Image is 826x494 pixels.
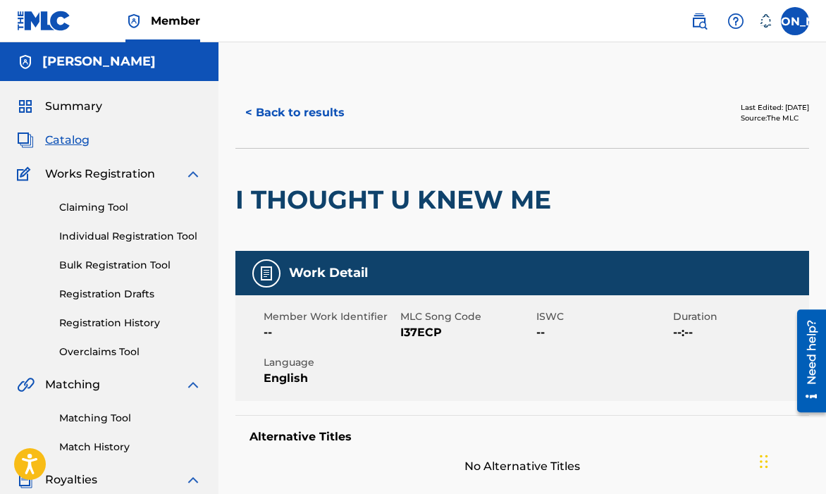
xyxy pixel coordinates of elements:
img: Royalties [17,471,34,488]
div: Drag [760,440,768,483]
span: Member [151,13,200,29]
a: Public Search [685,7,713,35]
button: < Back to results [235,95,355,130]
a: Registration Drafts [59,287,202,302]
div: User Menu [781,7,809,35]
span: English [264,370,397,387]
img: expand [185,471,202,488]
a: SummarySummary [17,98,102,115]
a: Claiming Tool [59,200,202,215]
span: Matching [45,376,100,393]
img: search [691,13,708,30]
img: Accounts [17,54,34,70]
span: -- [536,324,670,341]
img: Top Rightsholder [125,13,142,30]
a: Match History [59,440,202,455]
iframe: Chat Widget [756,426,826,494]
img: help [727,13,744,30]
img: Work Detail [258,265,275,282]
span: --:-- [673,324,806,341]
span: Works Registration [45,166,155,183]
img: Works Registration [17,166,35,183]
img: Summary [17,98,34,115]
span: I37ECP [400,324,534,341]
span: ISWC [536,309,670,324]
img: expand [185,376,202,393]
a: Bulk Registration Tool [59,258,202,273]
img: Matching [17,376,35,393]
span: -- [264,324,397,341]
span: Duration [673,309,806,324]
a: Overclaims Tool [59,345,202,359]
a: Matching Tool [59,411,202,426]
h5: Ja Heim [42,54,156,70]
h5: Alternative Titles [249,430,795,444]
div: Last Edited: [DATE] [741,102,809,113]
iframe: Resource Center [787,304,826,417]
a: CatalogCatalog [17,132,90,149]
a: Individual Registration Tool [59,229,202,244]
img: Catalog [17,132,34,149]
span: Royalties [45,471,97,488]
span: MLC Song Code [400,309,534,324]
h2: I THOUGHT U KNEW ME [235,184,558,216]
span: Summary [45,98,102,115]
span: Catalog [45,132,90,149]
span: Member Work Identifier [264,309,397,324]
a: Registration History [59,316,202,331]
span: No Alternative Titles [235,458,809,475]
div: Source: The MLC [741,113,809,123]
img: MLC Logo [17,11,71,31]
span: Language [264,355,397,370]
div: Help [722,7,750,35]
img: expand [185,166,202,183]
h5: Work Detail [289,265,368,281]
